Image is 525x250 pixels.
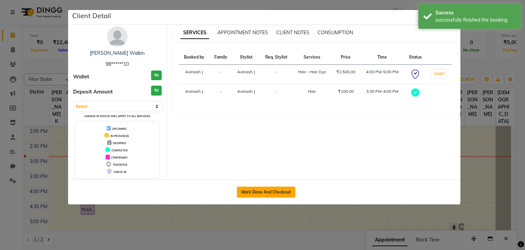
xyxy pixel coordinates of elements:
[432,70,446,78] button: START
[210,65,232,84] td: -
[318,29,353,36] span: CONSUMPTION
[361,84,404,102] td: 3:30 PM-4:00 PM
[435,9,516,16] div: Success
[260,84,293,102] td: -
[335,69,356,75] div: ₹2,500.00
[111,149,128,152] span: COMPLETED
[237,187,295,198] button: Mark Done And Checkout
[331,50,361,65] th: Price
[112,127,127,130] span: UPCOMING
[435,16,516,24] div: successfully finished the booking
[113,163,127,166] span: TENTATIVE
[210,84,232,102] td: -
[151,71,162,80] h3: ₹0
[180,27,209,39] span: SERVICES
[84,114,151,118] small: Change in status will apply to all services.
[404,50,427,65] th: Status
[237,69,255,74] span: Avinash J
[113,170,126,174] span: CHECK-IN
[260,65,293,84] td: -
[237,89,255,94] span: Avinash J
[293,50,331,65] th: Services
[107,26,127,47] img: avatar
[297,88,327,95] div: Hair
[361,50,404,65] th: Time
[72,11,111,21] h5: Client Detail
[217,29,268,36] span: APPOINTMENT NOTES
[335,88,356,95] div: ₹100.00
[151,86,162,96] h3: ₹0
[179,50,210,65] th: Booked by
[111,156,127,159] span: CONFIRMED
[90,50,145,56] a: [PERSON_NAME] Walkin
[232,50,260,65] th: Stylist
[361,65,404,84] td: 4:00 PM-5:00 PM
[297,69,327,75] div: Hair - Hair Dye
[276,29,309,36] span: CLIENT NOTES
[113,141,126,145] span: DROPPED
[260,50,293,65] th: Req. Stylist
[73,73,89,81] span: Wallet
[73,88,113,96] span: Deposit Amount
[179,65,210,84] td: Avinash J
[110,134,129,138] span: IN PROGRESS
[179,84,210,102] td: Avinash J
[210,50,232,65] th: Family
